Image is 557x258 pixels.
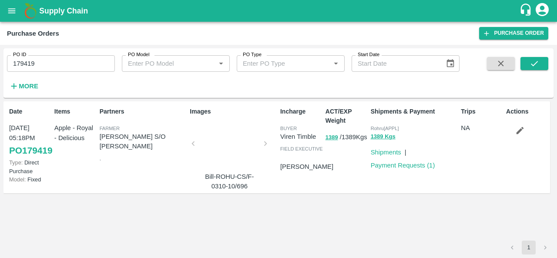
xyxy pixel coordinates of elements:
label: PO Type [243,51,262,58]
a: Supply Chain [39,5,519,17]
p: NA [461,123,503,133]
div: | [401,144,406,157]
p: ACT/EXP Weight [325,107,367,125]
button: Choose date [442,55,459,72]
button: Open [330,58,342,69]
strong: More [19,83,38,90]
label: Start Date [358,51,379,58]
button: 1389 Kgs [371,132,396,142]
a: Purchase Order [479,27,548,40]
p: / 1389 Kgs [325,132,367,142]
p: Incharge [280,107,322,116]
span: Rohru[APPL] [371,126,399,131]
button: More [7,79,40,94]
p: Trips [461,107,503,116]
span: Farmer [100,126,120,131]
span: , [100,156,101,161]
span: buyer [280,126,297,131]
p: [DATE] 05:18PM [9,123,51,143]
span: Model: [9,176,26,183]
input: Start Date [352,55,439,72]
input: Enter PO Type [239,58,316,69]
p: Fixed [9,175,51,184]
p: Shipments & Payment [371,107,458,116]
div: account of current user [534,2,550,20]
p: [PERSON_NAME] S/O [PERSON_NAME] [100,132,187,151]
button: 1389 [325,133,338,143]
label: PO ID [13,51,26,58]
a: Payment Requests (1) [371,162,435,169]
input: Enter PO ID [7,55,115,72]
img: logo [22,2,39,20]
p: Apple - Royal - Delicious [54,123,96,143]
a: PO179419 [9,143,52,158]
span: Type: [9,159,23,166]
button: Open [215,58,227,69]
p: Items [54,107,96,116]
a: Shipments [371,149,401,156]
div: Purchase Orders [7,28,59,39]
b: Supply Chain [39,7,88,15]
p: Viren Timble [280,132,322,141]
button: open drawer [2,1,22,21]
p: Bill-ROHU-CS/F-0310-10/696 [197,172,262,191]
button: page 1 [522,241,536,255]
p: Direct Purchase [9,158,51,175]
label: PO Model [128,51,150,58]
p: Images [190,107,277,116]
p: Actions [506,107,548,116]
div: customer-support [519,3,534,19]
input: Enter PO Model [124,58,201,69]
p: Date [9,107,51,116]
p: [PERSON_NAME] [280,162,333,171]
nav: pagination navigation [504,241,554,255]
span: field executive [280,146,323,151]
p: Partners [100,107,187,116]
